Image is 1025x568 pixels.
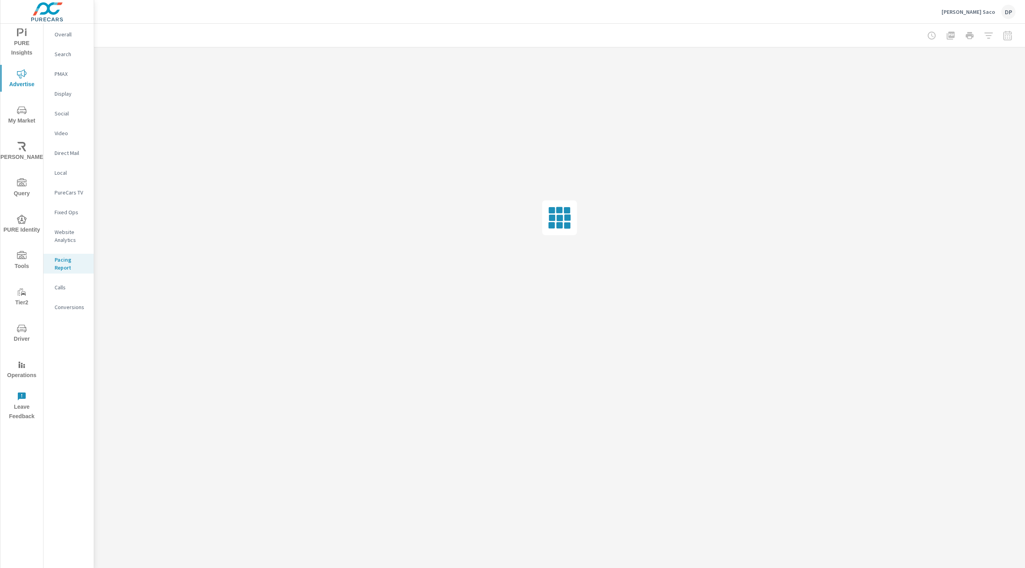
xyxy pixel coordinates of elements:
[942,8,995,15] p: [PERSON_NAME] Saco
[43,226,94,246] div: Website Analytics
[3,28,41,58] span: PURE Insights
[55,70,87,78] p: PMAX
[55,109,87,117] p: Social
[43,68,94,80] div: PMAX
[3,142,41,162] span: [PERSON_NAME]
[43,127,94,139] div: Video
[3,106,41,126] span: My Market
[3,287,41,308] span: Tier2
[55,30,87,38] p: Overall
[43,206,94,218] div: Fixed Ops
[55,256,87,272] p: Pacing Report
[43,28,94,40] div: Overall
[3,251,41,271] span: Tools
[55,208,87,216] p: Fixed Ops
[55,50,87,58] p: Search
[43,108,94,119] div: Social
[55,189,87,196] p: PureCars TV
[55,169,87,177] p: Local
[3,324,41,344] span: Driver
[55,303,87,311] p: Conversions
[55,129,87,137] p: Video
[43,301,94,313] div: Conversions
[55,149,87,157] p: Direct Mail
[3,178,41,198] span: Query
[0,24,43,424] div: nav menu
[55,90,87,98] p: Display
[43,48,94,60] div: Search
[55,283,87,291] p: Calls
[43,254,94,274] div: Pacing Report
[43,147,94,159] div: Direct Mail
[3,69,41,89] span: Advertise
[3,392,41,421] span: Leave Feedback
[43,167,94,179] div: Local
[55,228,87,244] p: Website Analytics
[43,281,94,293] div: Calls
[43,187,94,198] div: PureCars TV
[3,215,41,235] span: PURE Identity
[1001,5,1016,19] div: DP
[3,360,41,380] span: Operations
[43,88,94,100] div: Display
